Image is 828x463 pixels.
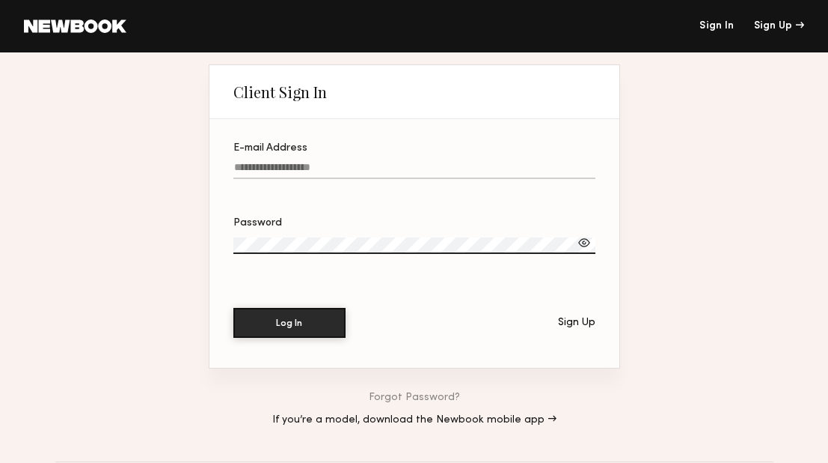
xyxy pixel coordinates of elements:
[233,83,327,101] div: Client Sign In
[272,415,556,426] a: If you’re a model, download the Newbook mobile app →
[754,21,804,31] div: Sign Up
[233,237,595,254] input: Password
[233,162,595,179] input: E-mail Address
[233,218,595,229] div: Password
[699,21,734,31] a: Sign In
[558,318,595,328] div: Sign Up
[369,393,460,403] a: Forgot Password?
[233,143,595,154] div: E-mail Address
[233,308,346,338] button: Log In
